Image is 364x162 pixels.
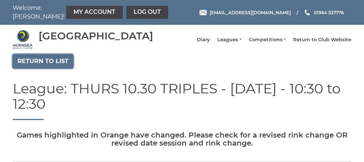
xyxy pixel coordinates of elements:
h1: League: THURS 10.30 TRIPLES - [DATE] - 10:30 to 12:30 [13,81,351,120]
img: Phone us [305,9,310,15]
a: Leagues [217,36,241,43]
a: Return to Club Website [293,36,351,43]
img: Hornsea Bowls Centre [13,30,33,50]
a: Log out [126,6,168,19]
a: Email [EMAIL_ADDRESS][DOMAIN_NAME] [199,9,291,16]
nav: Welcome, [PERSON_NAME]! [13,4,147,21]
a: Return to list [13,54,73,68]
span: [EMAIL_ADDRESS][DOMAIN_NAME] [210,9,291,15]
a: Phone us 01964 537776 [304,9,344,16]
img: Email [199,10,207,15]
a: Diary [197,36,210,43]
div: [GEOGRAPHIC_DATA] [39,30,153,42]
span: 01964 537776 [314,9,344,15]
a: Competitions [249,36,286,43]
h5: Games highlighted in Orange have changed. Please check for a revised rink change OR revised date ... [13,131,351,147]
a: My Account [66,6,123,19]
